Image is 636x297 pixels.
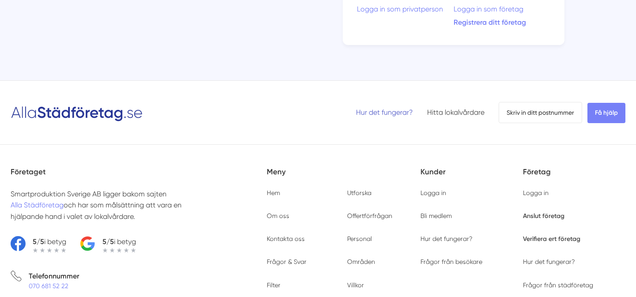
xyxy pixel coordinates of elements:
[587,103,625,123] span: Få hjälp
[420,258,482,265] a: Frågor från besökare
[454,5,550,13] a: Logga in som företag
[33,236,66,247] p: i betyg
[267,189,280,196] a: Hem
[523,258,575,265] a: Hur det fungerar?
[420,212,452,219] a: Bli medlem
[347,282,364,289] a: Villkor
[523,282,593,289] a: Frågor från städföretag
[420,235,473,242] a: Hur det fungerar?
[523,189,549,196] a: Logga in
[267,282,280,289] a: Filter
[420,189,446,196] a: Logga in
[33,237,44,246] strong: 5/5
[267,166,420,188] h5: Meny
[80,236,136,252] a: 5/5i betyg
[347,189,371,196] a: Utforska
[347,212,392,219] a: Offertförfrågan
[420,166,523,188] h5: Kunder
[11,271,22,282] svg: Telefon
[29,271,79,282] p: Telefonnummer
[11,201,64,209] a: Alla Städföretag
[29,282,68,289] a: 070 681 52 22
[499,102,582,123] span: Skriv in ditt postnummer
[102,236,136,247] p: i betyg
[347,258,375,265] a: Områden
[11,166,267,188] h5: Företaget
[427,108,485,117] a: Hitta lokalvårdare
[11,103,143,122] img: Logotyp Alla Städföretag
[523,235,580,243] a: Verifiera ert företag
[523,212,564,220] a: Anslut företag
[347,235,372,242] a: Personal
[267,212,289,219] a: Om oss
[267,235,305,242] a: Kontakta oss
[102,237,114,246] strong: 5/5
[357,5,454,13] a: Logga in som privatperson
[11,236,66,252] a: 5/5i betyg
[523,166,625,188] h5: Företag
[454,18,550,26] a: Registrera ditt företag
[267,258,307,265] a: Frågor & Svar
[356,108,413,117] a: Hur det fungerar?
[11,188,208,222] p: Smartproduktion Sverige AB ligger bakom sajten och har som målsättning att vara en hjälpande hand...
